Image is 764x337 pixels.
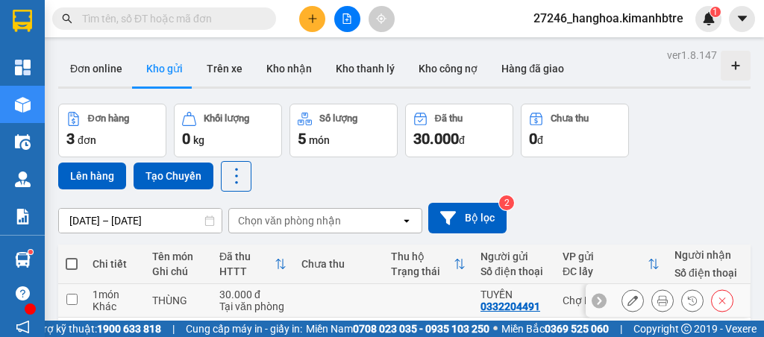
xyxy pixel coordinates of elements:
[172,321,175,337] span: |
[710,7,721,17] sup: 1
[563,251,648,262] div: VP gửi
[15,60,31,75] img: dashboard-icon
[134,51,195,86] button: Kho gửi
[15,209,31,224] img: solution-icon
[58,163,126,189] button: Lên hàng
[152,265,204,277] div: Ghi chú
[319,113,357,124] div: Số lượng
[298,130,306,148] span: 5
[238,213,341,228] div: Chọn văn phòng nhận
[58,104,166,157] button: Đơn hàng3đơn
[15,97,31,113] img: warehouse-icon
[78,134,96,146] span: đơn
[193,134,204,146] span: kg
[212,245,294,284] th: Toggle SortBy
[383,245,473,284] th: Toggle SortBy
[301,258,376,270] div: Chưa thu
[66,130,75,148] span: 3
[16,286,30,300] span: question-circle
[93,289,137,300] div: 1 món
[489,51,576,86] button: Hàng đã giao
[97,323,161,335] strong: 1900 633 818
[674,267,742,279] div: Số điện thoại
[702,12,716,25] img: icon-new-feature
[729,6,755,32] button: caret-down
[219,300,286,312] div: Tại văn phòng
[435,113,463,124] div: Đã thu
[480,251,548,262] div: Người gửi
[499,195,514,210] sup: 2
[28,250,33,254] sup: 1
[480,300,540,312] div: 0332204491
[353,323,489,335] strong: 0708 023 035 - 0935 103 250
[15,252,31,268] img: warehouse-icon
[493,326,498,332] span: ⚪️
[195,51,254,86] button: Trên xe
[342,13,352,24] span: file-add
[667,47,717,63] div: ver 1.8.147
[93,300,137,312] div: Khác
[324,51,407,86] button: Kho thanh lý
[391,251,454,262] div: Thu hộ
[721,51,751,81] div: Tạo kho hàng mới
[413,130,459,148] span: 30.000
[545,323,609,335] strong: 0369 525 060
[219,265,275,277] div: HTTT
[82,10,258,27] input: Tìm tên, số ĐT hoặc mã đơn
[59,209,222,233] input: Select a date range.
[152,251,204,262] div: Tên món
[204,113,249,124] div: Khối lượng
[405,104,513,157] button: Đã thu30.000đ
[401,215,413,227] svg: open
[369,6,395,32] button: aim
[62,13,72,24] span: search
[254,51,324,86] button: Kho nhận
[480,289,548,300] div: TUYỀN
[674,249,742,261] div: Người nhận
[428,203,507,233] button: Bộ lọc
[16,320,30,334] span: notification
[376,13,386,24] span: aim
[501,321,609,337] span: Miền Bắc
[182,130,190,148] span: 0
[134,163,213,189] button: Tạo Chuyến
[537,134,543,146] span: đ
[15,134,31,150] img: warehouse-icon
[521,104,629,157] button: Chưa thu0đ
[713,7,718,17] span: 1
[24,321,161,337] span: Hỗ trợ kỹ thuật:
[407,51,489,86] button: Kho công nợ
[529,130,537,148] span: 0
[152,295,204,306] div: THÙNG
[88,113,129,124] div: Đơn hàng
[480,265,548,277] div: Số điện thoại
[551,113,589,124] div: Chưa thu
[15,171,31,187] img: warehouse-icon
[459,134,465,146] span: đ
[299,6,325,32] button: plus
[219,289,286,300] div: 30.000 đ
[681,324,692,334] span: copyright
[563,265,648,277] div: ĐC lấy
[174,104,282,157] button: Khối lượng0kg
[563,295,660,306] div: Chợ Lách
[621,289,644,312] div: Sửa đơn hàng
[334,6,360,32] button: file-add
[307,13,318,24] span: plus
[555,245,667,284] th: Toggle SortBy
[522,9,695,28] span: 27246_hanghoa.kimanhbtre
[289,104,398,157] button: Số lượng5món
[306,321,489,337] span: Miền Nam
[58,51,134,86] button: Đơn online
[93,258,137,270] div: Chi tiết
[391,265,454,277] div: Trạng thái
[736,12,749,25] span: caret-down
[13,10,32,32] img: logo-vxr
[219,251,275,262] div: Đã thu
[186,321,302,337] span: Cung cấp máy in - giấy in:
[309,134,330,146] span: món
[620,321,622,337] span: |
